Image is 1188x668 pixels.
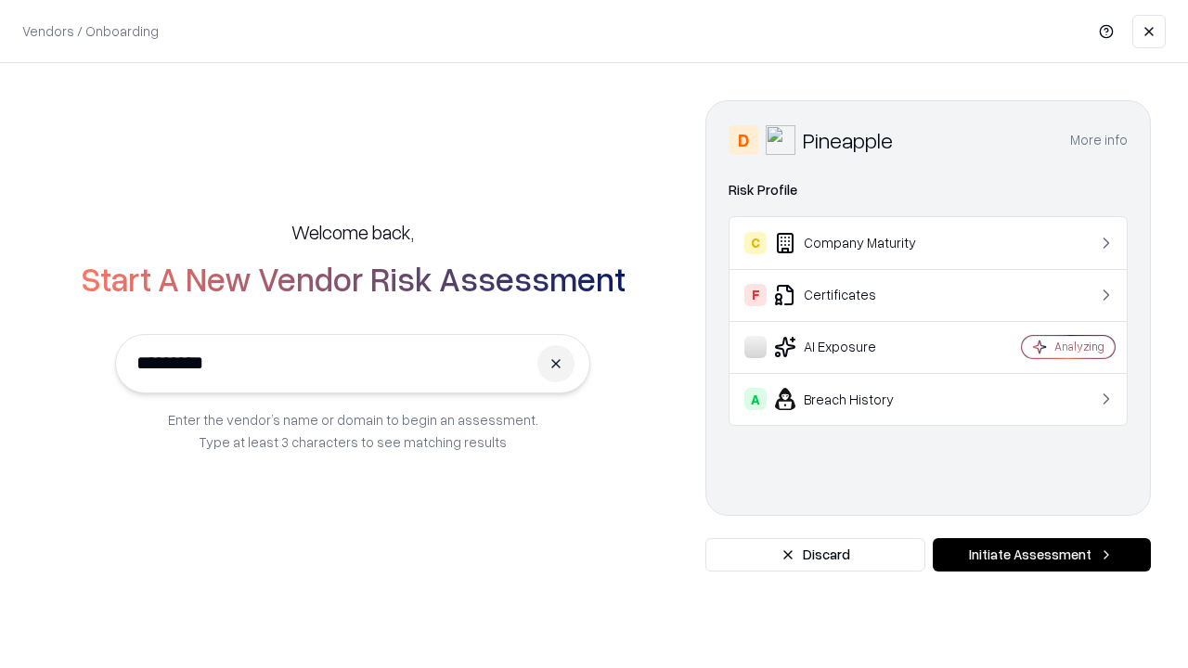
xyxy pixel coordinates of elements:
[729,179,1128,201] div: Risk Profile
[744,232,966,254] div: Company Maturity
[22,21,159,41] p: Vendors / Onboarding
[744,336,966,358] div: AI Exposure
[766,125,795,155] img: Pineapple
[744,388,767,410] div: A
[803,125,893,155] div: Pineapple
[291,219,414,245] h5: Welcome back,
[744,232,767,254] div: C
[729,125,758,155] div: D
[744,388,966,410] div: Breach History
[744,284,767,306] div: F
[933,538,1151,572] button: Initiate Assessment
[744,284,966,306] div: Certificates
[168,408,538,453] p: Enter the vendor’s name or domain to begin an assessment. Type at least 3 characters to see match...
[705,538,925,572] button: Discard
[1054,339,1104,354] div: Analyzing
[81,260,626,297] h2: Start A New Vendor Risk Assessment
[1070,123,1128,157] button: More info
